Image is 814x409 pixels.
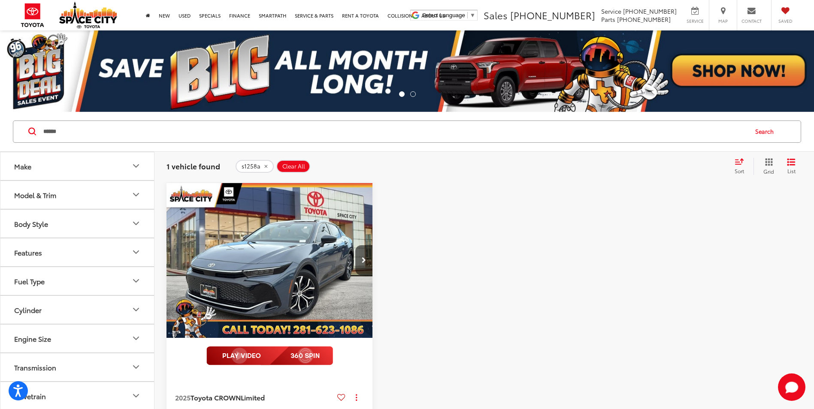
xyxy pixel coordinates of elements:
[241,392,265,402] span: Limited
[191,392,241,402] span: Toyota CROWN
[467,12,468,18] span: ​
[131,304,141,315] div: Cylinder
[484,8,508,22] span: Sales
[131,362,141,372] div: Transmission
[166,183,373,338] a: 2025 Toyota CROWN Limited2025 Toyota CROWN Limited2025 Toyota CROWN Limited2025 Toyota CROWN Limited
[763,168,774,175] span: Grid
[42,121,747,142] input: Search by Make, Model, or Keyword
[730,158,753,175] button: Select sort value
[166,183,373,338] img: 2025 Toyota CROWN Limited
[0,296,155,324] button: CylinderCylinder
[14,363,56,371] div: Transmission
[14,306,42,314] div: Cylinder
[747,121,786,142] button: Search
[0,238,155,266] button: FeaturesFeatures
[14,248,42,256] div: Features
[0,325,155,352] button: Engine SizeEngine Size
[59,2,117,28] img: Space City Toyota
[0,181,155,209] button: Model & TrimModel & Trim
[776,18,795,24] span: Saved
[510,8,595,22] span: [PHONE_NUMBER]
[166,183,373,338] div: 2025 Toyota CROWN Limited 0
[0,267,155,295] button: Fuel TypeFuel Type
[0,152,155,180] button: MakeMake
[685,18,705,24] span: Service
[282,163,305,170] span: Clear All
[741,18,762,24] span: Contact
[14,334,51,343] div: Engine Size
[131,218,141,229] div: Body Style
[735,167,744,174] span: Sort
[14,162,31,170] div: Make
[166,161,220,171] span: 1 vehicle found
[601,15,615,24] span: Parts
[131,189,141,200] div: Model & Trim
[14,220,48,228] div: Body Style
[175,393,334,402] a: 2025Toyota CROWNLimited
[0,210,155,238] button: Body StyleBody Style
[714,18,732,24] span: Map
[14,392,46,400] div: Drivetrain
[753,158,781,175] button: Grid View
[131,247,141,257] div: Features
[14,277,45,285] div: Fuel Type
[787,167,796,174] span: List
[470,12,475,18] span: ▼
[131,276,141,286] div: Fuel Type
[355,245,372,275] button: Next image
[778,373,805,401] button: Toggle Chat Window
[422,12,465,18] span: Select Language
[778,373,805,401] svg: Start Chat
[617,15,671,24] span: [PHONE_NUMBER]
[623,7,677,15] span: [PHONE_NUMBER]
[131,391,141,401] div: Drivetrain
[356,394,357,401] span: dropdown dots
[781,158,802,175] button: List View
[276,160,310,173] button: Clear All
[131,161,141,171] div: Make
[131,333,141,343] div: Engine Size
[242,163,260,170] span: s1258a
[349,390,364,405] button: Actions
[175,392,191,402] span: 2025
[14,191,56,199] div: Model & Trim
[0,353,155,381] button: TransmissionTransmission
[206,346,333,365] img: full motion video
[236,160,274,173] button: remove s1258a
[601,7,621,15] span: Service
